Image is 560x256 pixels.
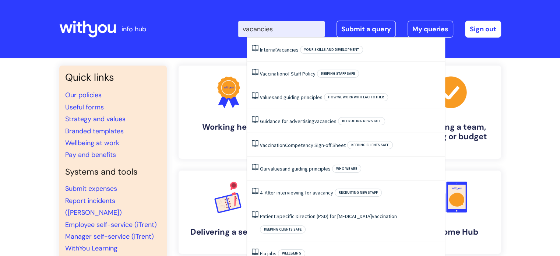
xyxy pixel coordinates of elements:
span: Recruiting new staff [335,189,382,197]
a: Our policies [65,91,102,99]
input: Search [238,21,325,37]
a: Sign out [465,21,501,38]
a: Delivering a service [179,171,279,254]
a: Working here [179,66,279,159]
a: Vaccinationof Staff Policy [260,70,316,77]
a: Strategy and values [65,115,126,123]
a: Manager self-service (iTrent) [65,232,154,241]
a: Branded templates [65,127,124,136]
span: Keeping clients safe [260,225,306,234]
span: Vacancies [277,46,299,53]
a: Pay and benefits [65,150,116,159]
span: vaccination [372,213,397,220]
div: | - [238,21,501,38]
span: Vaccination [260,70,285,77]
a: WithYou Learning [65,244,117,253]
a: Welcome Hub [401,171,501,254]
a: Report incidents ([PERSON_NAME]) [65,196,122,217]
a: Managing a team, building or budget [401,66,501,159]
h3: Quick links [65,71,161,83]
a: Employee self-service (iTrent) [65,220,157,229]
span: vacancies [314,118,337,125]
a: Useful forms [65,103,104,112]
h4: Welcome Hub [407,227,495,237]
a: Ourvaluesand guiding principles [260,165,331,172]
span: values [268,165,282,172]
a: InternalVacancies [260,46,299,53]
span: Keeping staff safe [317,70,359,78]
a: Guidance for advertisingvacancies [260,118,337,125]
span: Vaccination [260,142,285,148]
a: 4. After interviewing for avacancy [260,189,333,196]
h4: Systems and tools [65,167,161,177]
p: info hub [121,23,146,35]
span: Your skills and development [300,46,363,54]
a: Submit a query [337,21,396,38]
span: Keeping clients safe [347,141,393,149]
span: Recruiting new staff [338,117,385,125]
h4: Delivering a service [184,227,273,237]
a: Submit expenses [65,184,117,193]
h4: Working here [184,122,273,132]
a: Valuesand guiding principles [260,94,323,101]
span: How we work with each other [324,93,388,101]
a: My queries [408,21,453,38]
span: Values [260,94,274,101]
a: Wellbeing at work [65,138,119,147]
h4: Managing a team, building or budget [407,122,495,142]
span: vacancy [315,189,333,196]
a: VaccinationCompetency Sign-off Sheet [260,142,346,148]
span: Who we are [332,165,361,173]
a: Patient Specific Direction (PSD) for [MEDICAL_DATA]vaccination [260,213,397,220]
